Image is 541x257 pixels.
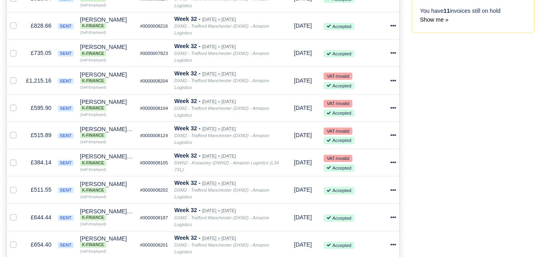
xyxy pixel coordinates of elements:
span: K-Finance [80,51,106,57]
div: [PERSON_NAME] [80,44,134,56]
span: 9 hours from now [294,186,312,193]
td: £644.44 [23,204,54,231]
div: [PERSON_NAME] [PERSON_NAME] K-Finance [80,154,134,166]
span: 9 hours from now [294,241,312,248]
div: [PERSON_NAME] [80,17,134,29]
small: (Self-Employed) [80,3,106,7]
small: #0000008104 [140,106,168,111]
small: VAT-Invalid [324,127,352,135]
div: [PERSON_NAME] K-Finance [80,72,134,84]
strong: Week 32 - [174,43,200,49]
small: #0000008204 [140,79,168,83]
span: K-Finance [80,133,106,138]
span: sent [58,242,73,248]
td: £384.14 [23,149,54,176]
small: [DATE] » [DATE] [202,71,236,77]
small: Accepted [324,187,354,194]
span: sent [58,160,73,166]
small: Accepted [324,23,354,30]
small: [DATE] » [DATE] [202,236,236,241]
small: Accepted [324,82,354,89]
small: Accepted [324,137,354,144]
small: #0000008124 [140,133,168,138]
span: 9 hours from now [294,132,312,138]
div: [PERSON_NAME] [PERSON_NAME] K-Finance [80,208,134,221]
i: DXM2 - Trafford Manchester (DXM2) - Amazon Logistics [174,78,269,90]
span: K-Finance [80,242,106,248]
small: Accepted [324,242,354,249]
td: £735.05 [23,40,54,67]
div: [PERSON_NAME] [PERSON_NAME] [80,208,134,221]
td: £1,215.16 [23,67,54,94]
small: (Self-Employed) [80,249,106,253]
span: K-Finance [80,215,106,221]
span: sent [58,187,73,193]
td: £511.55 [23,176,54,204]
span: sent [58,51,73,57]
div: [PERSON_NAME] K-Finance [80,44,134,56]
small: #0000008201 [140,243,168,247]
span: 9 hours from now [294,159,312,166]
small: (Self-Employed) [80,58,106,62]
span: 9 hours from now [294,22,312,29]
iframe: Chat Widget [501,219,541,257]
div: [PERSON_NAME] K-Finance [80,181,134,193]
a: Show me » [420,16,448,23]
small: VAT-Invalid [324,73,352,80]
div: [PERSON_NAME] [80,72,134,84]
strong: Week 32 - [174,180,200,186]
small: [DATE] » [DATE] [202,154,236,159]
small: (Self-Employed) [80,30,106,34]
strong: Week 32 - [174,207,200,213]
i: DXM2 - Trafford Manchester (DXM2) - Amazon Logistics [174,215,269,227]
small: (Self-Employed) [80,140,106,144]
strong: Week 32 - [174,16,200,22]
small: (Self-Employed) [80,195,106,199]
small: [DATE] » [DATE] [202,99,236,104]
small: VAT-Invalid [324,155,352,162]
span: sent [58,105,73,111]
span: 9 hours from now [294,50,312,56]
i: DXM2 - Trafford Manchester (DXM2) - Amazon Logistics [174,188,269,199]
small: (Self-Employed) [80,113,106,117]
small: (Self-Employed) [80,222,106,226]
span: K-Finance [80,160,106,166]
small: (Self-Employed) [80,168,106,172]
span: sent [58,133,73,139]
span: 9 hours from now [294,105,312,111]
small: #0000008216 [140,24,168,28]
strong: Week 32 - [174,98,200,104]
i: DXM2 - Trafford Manchester (DXM2) - Amazon Logistics [174,51,269,63]
small: #0000008187 [140,215,168,220]
div: [PERSON_NAME] [80,236,134,248]
small: [DATE] » [DATE] [202,44,236,49]
small: Accepted [324,164,354,172]
div: [PERSON_NAME] K-Finance [80,99,134,111]
td: £828.66 [23,12,54,39]
small: #0000008202 [140,188,168,192]
div: [PERSON_NAME] [PERSON_NAME] K-Finance [80,126,134,138]
strong: Week 32 - [174,70,200,77]
span: K-Finance [80,188,106,193]
strong: 11 [444,8,450,14]
small: [DATE] » [DATE] [202,126,236,132]
i: DWN2 - Knowsley (DWN2) - Amazon Logistics (L34 7XL) [174,160,279,172]
td: £595.90 [23,94,54,121]
span: sent [58,215,73,221]
span: sent [58,23,73,29]
small: Accepted [324,215,354,222]
small: [DATE] » [DATE] [202,208,236,213]
strong: Week 32 - [174,152,200,159]
strong: Week 32 - [174,235,200,241]
small: Accepted [324,50,354,57]
div: [PERSON_NAME] [80,99,134,111]
strong: Week 32 - [174,125,200,132]
i: DXM2 - Trafford Manchester (DXM2) - Amazon Logistics [174,243,269,254]
i: DXM2 - Trafford Manchester (DXM2) - Amazon Logistics [174,106,269,117]
span: K-Finance [80,78,106,84]
span: 9 hours from now [294,77,312,84]
small: [DATE] » [DATE] [202,17,236,22]
span: 9 hours from now [294,214,312,221]
div: [PERSON_NAME] K-Finance [80,236,134,248]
